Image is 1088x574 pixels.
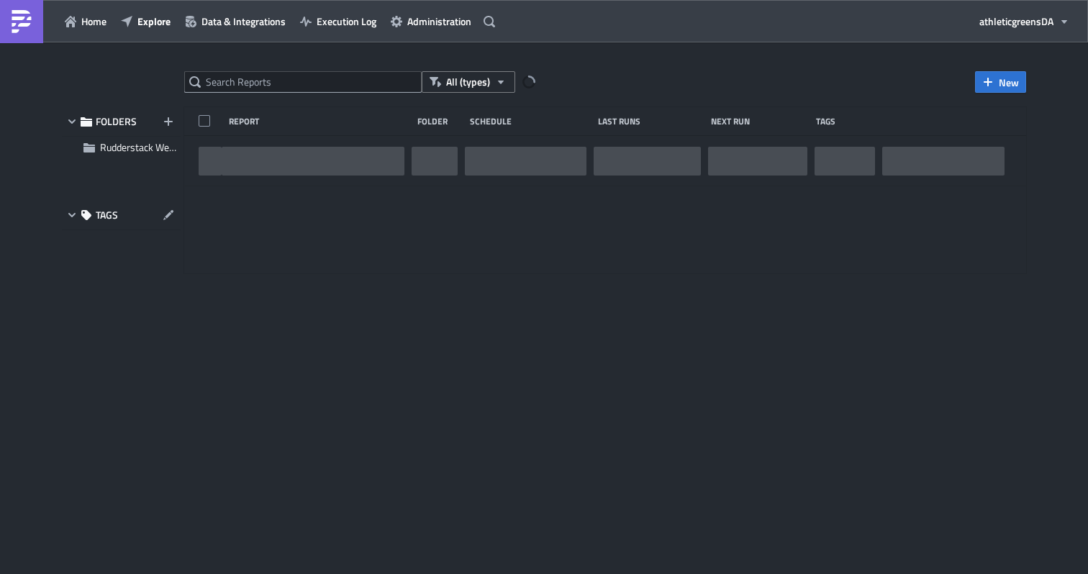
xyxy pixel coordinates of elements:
img: PushMetrics [10,10,33,33]
div: Report [229,116,410,127]
button: All (types) [422,71,515,93]
span: athleticgreens DA [979,14,1053,29]
span: TAGS [96,209,118,222]
span: Data & Integrations [201,14,286,29]
span: Execution Log [317,14,376,29]
div: Tags [816,116,876,127]
button: Administration [384,10,479,32]
button: Execution Log [293,10,384,32]
div: Schedule [470,116,591,127]
button: athleticgreensDA [972,10,1077,32]
button: Data & Integrations [178,10,293,32]
span: FOLDERS [96,115,137,128]
button: Home [58,10,114,32]
input: Search Reports [184,71,422,93]
div: Last Runs [598,116,704,127]
span: Home [81,14,106,29]
div: Folder [417,116,463,127]
span: New [999,75,1019,90]
span: All (types) [446,74,490,90]
button: Explore [114,10,178,32]
span: Rudderstack Web Event Alerts [100,140,229,155]
span: Administration [407,14,471,29]
button: New [975,71,1026,93]
span: Explore [137,14,171,29]
div: Next Run [711,116,810,127]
